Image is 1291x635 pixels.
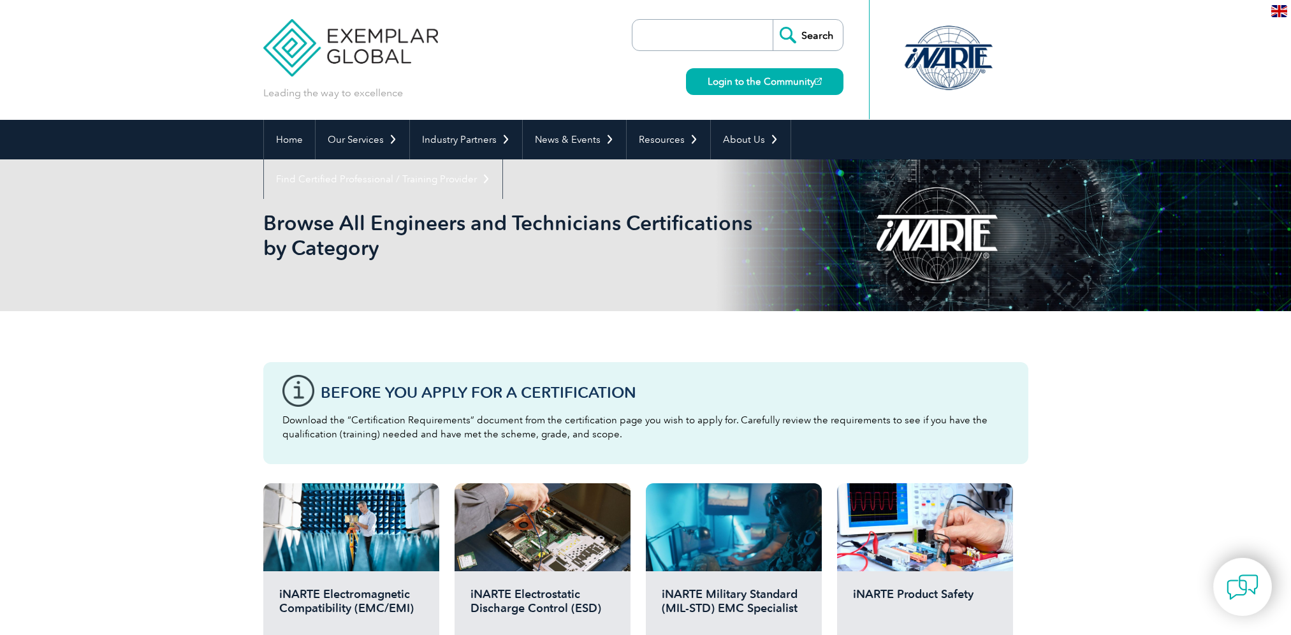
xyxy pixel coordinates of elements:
[686,68,843,95] a: Login to the Community
[773,20,843,50] input: Search
[815,78,822,85] img: open_square.png
[263,210,753,260] h1: Browse All Engineers and Technicians Certifications by Category
[711,120,791,159] a: About Us
[1227,571,1258,603] img: contact-chat.png
[264,159,502,199] a: Find Certified Professional / Training Provider
[316,120,409,159] a: Our Services
[282,413,1009,441] p: Download the “Certification Requirements” document from the certification page you wish to apply ...
[853,587,997,625] h2: iNARTE Product Safety
[321,384,1009,400] h3: Before You Apply For a Certification
[470,587,615,625] h2: iNARTE Electrostatic Discharge Control (ESD)
[279,587,423,625] h2: iNARTE Electromagnetic Compatibility (EMC/EMI)
[264,120,315,159] a: Home
[263,86,403,100] p: Leading the way to excellence
[523,120,626,159] a: News & Events
[1271,5,1287,17] img: en
[410,120,522,159] a: Industry Partners
[627,120,710,159] a: Resources
[662,587,806,625] h2: iNARTE Military Standard (MIL-STD) EMC Specialist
